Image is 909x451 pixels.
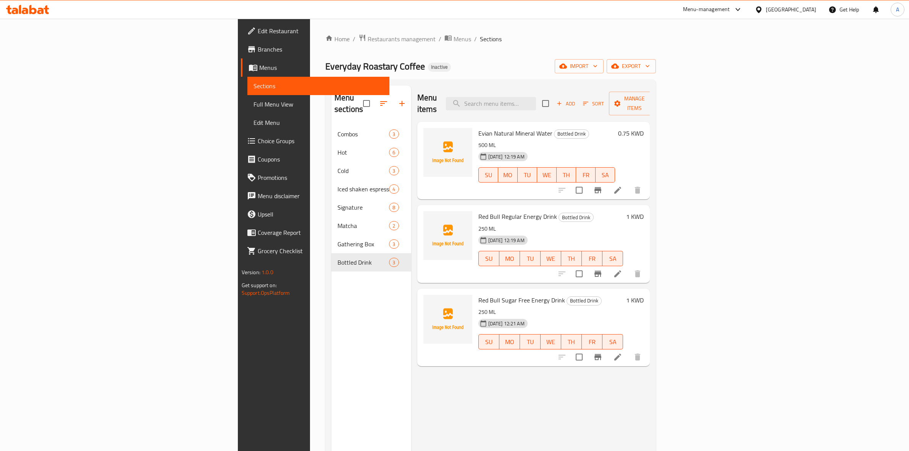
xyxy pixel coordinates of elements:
[258,191,384,200] span: Menu disclaimer
[541,251,561,266] button: WE
[241,22,390,40] a: Edit Restaurant
[564,336,579,348] span: TH
[576,167,596,183] button: FR
[554,129,589,138] span: Bottled Drink
[337,221,389,230] div: Matcha
[375,94,393,113] span: Sort sections
[444,34,471,44] a: Menus
[331,162,411,180] div: Cold3
[609,92,660,115] button: Manage items
[337,148,389,157] span: Hot
[613,61,650,71] span: export
[439,34,441,44] li: /
[478,128,552,139] span: Evian Natural Mineral Water
[613,352,622,362] a: Edit menu item
[259,63,384,72] span: Menus
[537,167,557,183] button: WE
[554,98,578,110] button: Add
[258,210,384,219] span: Upsell
[626,211,644,222] h6: 1 KWD
[578,98,609,110] span: Sort items
[571,182,587,198] span: Select to update
[331,143,411,162] div: Hot6
[393,94,411,113] button: Add section
[485,237,528,244] span: [DATE] 12:19 AM
[502,336,517,348] span: MO
[523,336,538,348] span: TU
[485,320,528,327] span: [DATE] 12:21 AM
[564,253,579,264] span: TH
[571,266,587,282] span: Select to update
[337,203,389,212] span: Signature
[474,34,477,44] li: /
[337,129,389,139] div: Combos
[520,334,541,349] button: TU
[337,239,389,249] span: Gathering Box
[389,258,399,267] div: items
[389,167,398,175] span: 3
[241,58,390,77] a: Menus
[241,223,390,242] a: Coverage Report
[247,95,390,113] a: Full Menu View
[423,128,472,177] img: Evian Natural Mineral Water
[241,132,390,150] a: Choice Groups
[541,334,561,349] button: WE
[331,125,411,143] div: Combos3
[389,204,398,211] span: 8
[258,155,384,164] span: Coupons
[478,251,499,266] button: SU
[581,98,606,110] button: Sort
[555,59,604,73] button: import
[247,113,390,132] a: Edit Menu
[628,181,647,199] button: delete
[389,184,399,194] div: items
[478,224,623,234] p: 250 ML
[258,228,384,237] span: Coverage Report
[389,186,398,193] span: 4
[589,348,607,366] button: Branch-specific-item
[446,97,536,110] input: search
[253,81,384,91] span: Sections
[499,334,520,349] button: MO
[607,59,656,73] button: export
[417,92,437,115] h2: Menu items
[325,58,425,75] span: Everyday Roastary Coffee
[567,296,602,306] div: Bottled Drink
[389,131,398,138] span: 3
[389,166,399,175] div: items
[602,334,623,349] button: SA
[596,167,615,183] button: SA
[389,129,399,139] div: items
[247,77,390,95] a: Sections
[613,186,622,195] a: Edit menu item
[258,173,384,182] span: Promotions
[626,295,644,306] h6: 1 KWD
[242,280,277,290] span: Get support on:
[337,184,389,194] span: Iced shaken espresso
[766,5,816,14] div: [GEOGRAPHIC_DATA]
[262,267,273,277] span: 1.0.0
[358,34,436,44] a: Restaurants management
[368,34,436,44] span: Restaurants management
[523,253,538,264] span: TU
[605,336,620,348] span: SA
[602,251,623,266] button: SA
[567,296,601,305] span: Bottled Drink
[579,170,593,181] span: FR
[454,34,471,44] span: Menus
[331,217,411,235] div: Matcha2
[615,94,654,113] span: Manage items
[544,336,558,348] span: WE
[331,253,411,272] div: Bottled Drink3
[482,336,496,348] span: SU
[241,242,390,260] a: Grocery Checklist
[605,253,620,264] span: SA
[242,267,260,277] span: Version:
[589,181,607,199] button: Branch-specific-item
[559,213,593,222] span: Bottled Drink
[561,334,582,349] button: TH
[337,166,389,175] span: Cold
